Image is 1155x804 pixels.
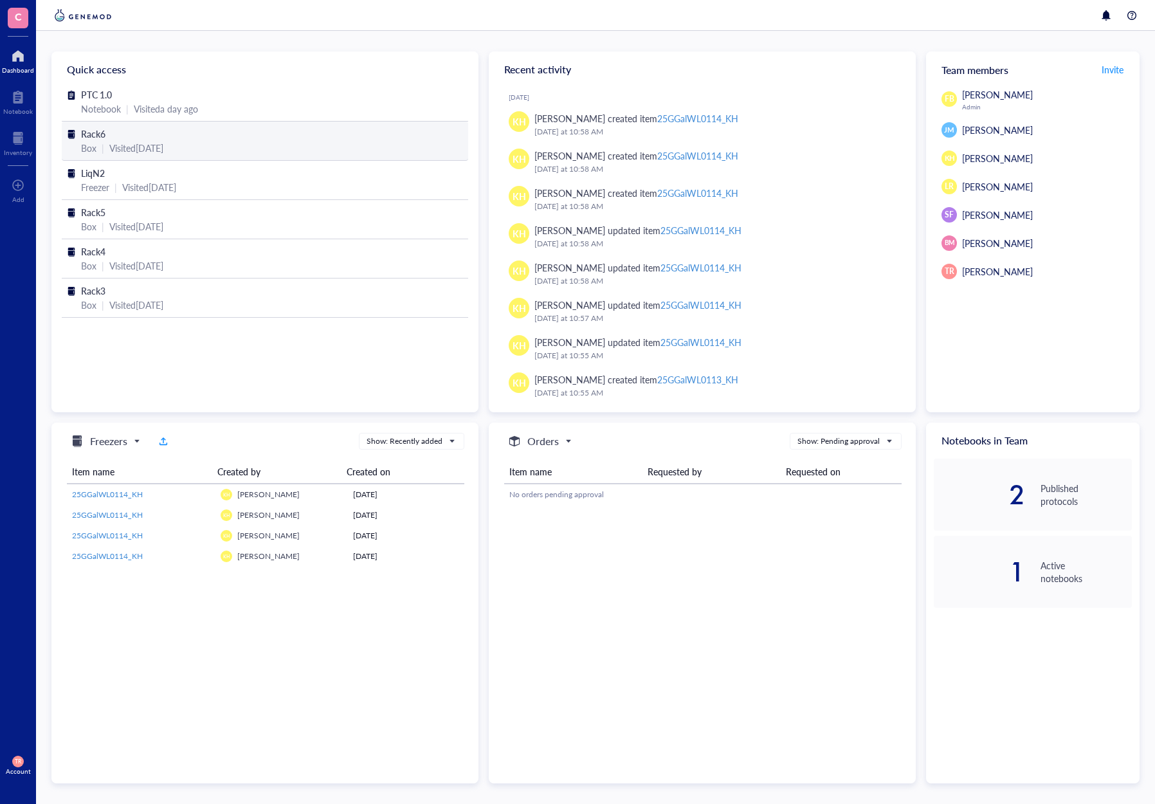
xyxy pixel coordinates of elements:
span: KH [223,554,230,560]
div: Recent activity [489,51,916,87]
a: KH[PERSON_NAME] updated item25GGalWL0114_KH[DATE] at 10:55 AM [499,330,905,367]
a: KH[PERSON_NAME] created item25GGalWL0113_KH[DATE] at 10:55 AM [499,367,905,405]
a: Inventory [4,128,32,156]
a: 25GGalWL0114_KH [72,551,210,562]
span: KH [513,301,526,315]
span: KH [513,114,526,129]
div: | [102,219,104,233]
div: [PERSON_NAME] created item [534,186,738,200]
div: [DATE] at 10:58 AM [534,237,895,250]
a: KH[PERSON_NAME] updated item25GGalWL0114_KH[DATE] at 10:57 AM [499,293,905,330]
th: Item name [504,460,642,484]
div: [DATE] at 10:58 AM [534,163,895,176]
span: KH [944,153,954,164]
a: 25GGalWL0114_KH [72,509,210,521]
div: [PERSON_NAME] created item [534,111,738,125]
span: [PERSON_NAME] [237,530,300,541]
div: Box [81,259,96,273]
span: LiqN2 [81,167,105,179]
div: Admin [962,103,1132,111]
div: Active notebooks [1041,559,1132,585]
span: KH [513,376,526,390]
span: [PERSON_NAME] [962,237,1033,250]
span: TR [945,266,954,277]
span: [PERSON_NAME] [237,509,300,520]
div: [PERSON_NAME] updated item [534,223,741,237]
th: Item name [67,460,212,484]
div: Box [81,141,96,155]
span: KH [223,513,230,518]
div: Team members [926,51,1140,87]
div: Add [12,196,24,203]
th: Created by [212,460,341,484]
a: KH[PERSON_NAME] created item25GGalWL0114_KH[DATE] at 10:58 AM [499,143,905,181]
div: [DATE] at 10:58 AM [534,125,895,138]
h5: Orders [527,434,559,449]
span: [PERSON_NAME] [962,152,1033,165]
div: No orders pending approval [509,489,896,500]
a: KH[PERSON_NAME] updated item25GGalWL0114_KH[DATE] at 10:58 AM [499,218,905,255]
th: Requested by [642,460,781,484]
div: Visited [DATE] [109,141,163,155]
a: Notebook [3,87,33,115]
div: [PERSON_NAME] updated item [534,260,741,275]
span: SF [945,209,954,221]
a: Dashboard [2,46,34,74]
div: | [102,141,104,155]
button: Invite [1101,59,1124,80]
span: Invite [1102,63,1123,76]
div: | [126,102,129,116]
div: 1 [934,562,1025,582]
div: [DATE] at 10:58 AM [534,275,895,288]
div: [DATE] [353,530,459,542]
div: [DATE] at 10:55 AM [534,349,895,362]
div: [DATE] [353,489,459,500]
span: 25GGalWL0114_KH [72,509,143,520]
span: 25GGalWL0114_KH [72,489,143,500]
div: Notebook [3,107,33,115]
span: PTC 1.0 [81,88,112,101]
span: 25GGalWL0114_KH [72,530,143,541]
span: [PERSON_NAME] [962,180,1033,193]
div: Account [6,767,31,775]
div: 25GGalWL0114_KH [660,261,741,274]
span: KH [513,189,526,203]
div: 25GGalWL0114_KH [657,149,738,162]
div: [PERSON_NAME] created item [534,372,738,387]
a: KH[PERSON_NAME] created item25GGalWL0114_KH[DATE] at 10:58 AM [499,106,905,143]
th: Requested on [781,460,902,484]
h5: Freezers [90,434,127,449]
div: [PERSON_NAME] updated item [534,335,741,349]
span: Rack3 [81,284,105,297]
img: genemod-logo [51,8,114,23]
div: 25GGalWL0114_KH [660,336,741,349]
div: 2 [934,484,1025,505]
div: Box [81,298,96,312]
span: Rack5 [81,206,105,219]
div: [DATE] at 10:55 AM [534,387,895,399]
div: 25GGalWL0114_KH [657,112,738,125]
span: KH [513,226,526,241]
span: FB [945,93,954,105]
span: KH [513,264,526,278]
span: C [15,8,22,24]
div: Published protocols [1041,482,1132,507]
div: Dashboard [2,66,34,74]
span: [PERSON_NAME] [962,265,1033,278]
span: TR [15,758,21,765]
span: KH [513,152,526,166]
div: Inventory [4,149,32,156]
span: [PERSON_NAME] [962,88,1033,101]
div: Show: Recently added [367,435,442,447]
span: Rack6 [81,127,105,140]
div: Visited [DATE] [122,180,176,194]
span: [PERSON_NAME] [962,123,1033,136]
div: [DATE] at 10:58 AM [534,200,895,213]
div: Visited [DATE] [109,259,163,273]
span: KH [513,338,526,352]
div: Visited [DATE] [109,219,163,233]
a: KH[PERSON_NAME] created item25GGalWL0114_KH[DATE] at 10:58 AM [499,181,905,218]
div: | [102,298,104,312]
div: 25GGalWL0114_KH [660,224,741,237]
